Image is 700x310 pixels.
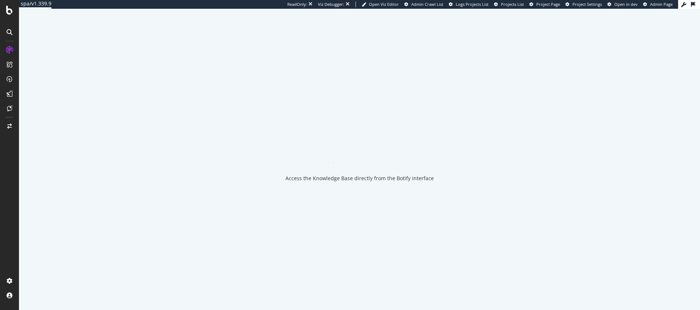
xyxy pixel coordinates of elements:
[536,1,560,7] span: Project Page
[333,137,386,163] div: animation
[411,1,443,7] span: Admin Crawl List
[643,1,673,7] a: Admin Page
[287,1,307,7] div: ReadOnly:
[285,175,434,182] div: Access the Knowledge Base directly from the Botify interface
[494,1,524,7] a: Projects List
[529,1,560,7] a: Project Page
[565,1,602,7] a: Project Settings
[318,1,344,7] div: Viz Debugger:
[404,1,443,7] a: Admin Crawl List
[572,1,602,7] span: Project Settings
[614,1,638,7] span: Open in dev
[607,1,638,7] a: Open in dev
[362,1,399,7] a: Open Viz Editor
[456,1,489,7] span: Logs Projects List
[501,1,524,7] span: Projects List
[449,1,489,7] a: Logs Projects List
[369,1,399,7] span: Open Viz Editor
[650,1,673,7] span: Admin Page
